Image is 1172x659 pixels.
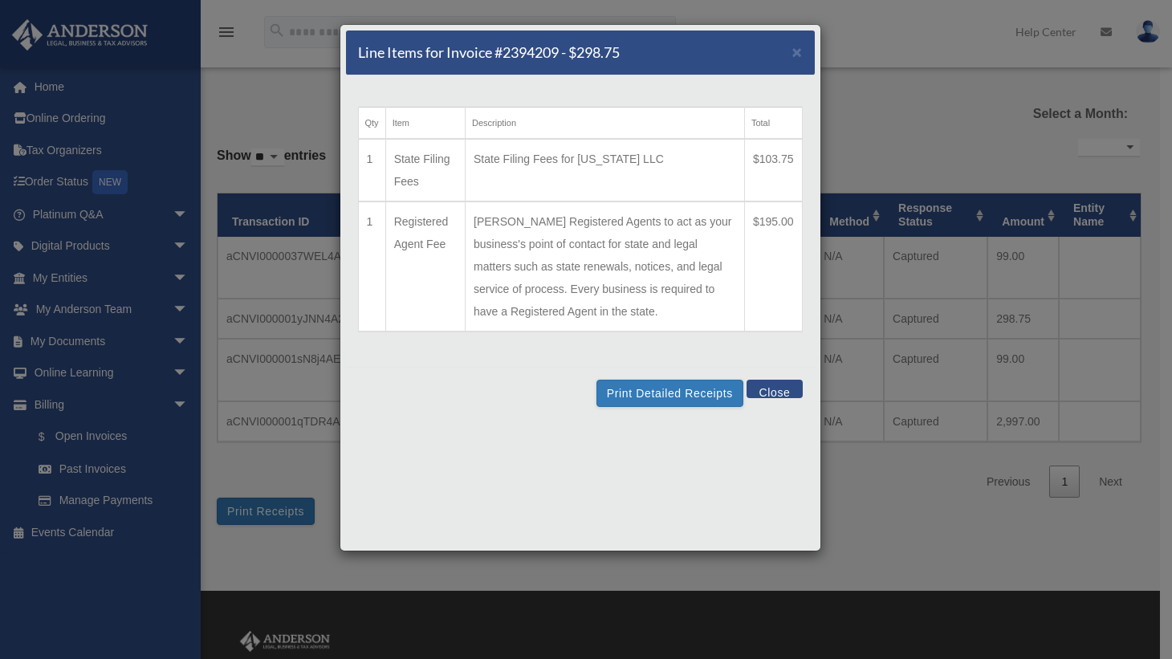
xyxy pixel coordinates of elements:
th: Total [744,108,802,140]
button: Close [747,380,802,398]
td: $195.00 [744,201,802,332]
h5: Line Items for Invoice #2394209 - $298.75 [358,43,620,63]
span: × [792,43,803,61]
td: 1 [358,201,385,332]
td: [PERSON_NAME] Registered Agents to act as your business's point of contact for state and legal ma... [466,201,745,332]
button: Print Detailed Receipts [596,380,743,407]
th: Description [466,108,745,140]
td: 1 [358,139,385,201]
th: Item [385,108,465,140]
td: State Filing Fees [385,139,465,201]
th: Qty [358,108,385,140]
button: Close [792,43,803,60]
td: Registered Agent Fee [385,201,465,332]
td: State Filing Fees for [US_STATE] LLC [466,139,745,201]
td: $103.75 [744,139,802,201]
